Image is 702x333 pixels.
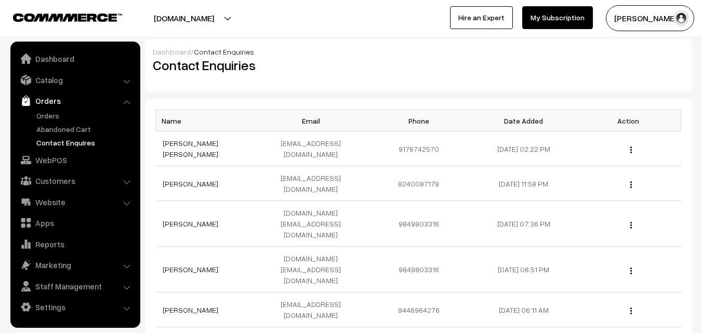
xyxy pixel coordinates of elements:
td: [EMAIL_ADDRESS][DOMAIN_NAME] [261,292,366,327]
a: [PERSON_NAME] [163,265,218,274]
a: Orders [13,91,137,110]
th: Date Added [471,110,576,131]
a: Catalog [13,71,137,89]
img: Menu [630,181,632,188]
img: user [673,10,689,26]
img: Menu [630,146,632,153]
td: [DATE] 06:51 PM [471,247,576,292]
td: 9849803316 [366,247,471,292]
td: [DATE] 11:58 PM [471,166,576,201]
td: [DATE] 06:11 AM [471,292,576,327]
td: 9849803316 [366,201,471,247]
div: / [153,46,684,57]
a: Hire an Expert [450,6,513,29]
a: My Subscription [522,6,593,29]
th: Email [261,110,366,131]
a: [PERSON_NAME] [163,305,218,314]
td: [DOMAIN_NAME][EMAIL_ADDRESS][DOMAIN_NAME] [261,247,366,292]
th: Name [156,110,261,131]
button: [PERSON_NAME] [606,5,694,31]
td: [EMAIL_ADDRESS][DOMAIN_NAME] [261,166,366,201]
a: Contact Enquires [34,137,137,148]
a: Website [13,193,137,211]
img: Menu [630,268,632,274]
img: Menu [630,222,632,229]
a: Abandoned Cart [34,124,137,135]
a: Customers [13,171,137,190]
th: Action [576,110,681,131]
a: COMMMERCE [13,10,104,23]
a: Marketing [13,256,137,274]
td: 8240087179 [366,166,471,201]
td: [DATE] 07:36 PM [471,201,576,247]
img: COMMMERCE [13,14,122,21]
button: [DOMAIN_NAME] [117,5,250,31]
a: Dashboard [13,49,137,68]
a: [PERSON_NAME] [163,179,218,188]
a: Orders [34,110,137,121]
td: [DATE] 02:22 PM [471,131,576,166]
td: [DOMAIN_NAME][EMAIL_ADDRESS][DOMAIN_NAME] [261,201,366,247]
a: Dashboard [153,47,191,56]
a: [PERSON_NAME] [163,219,218,228]
td: 9176742570 [366,131,471,166]
a: Settings [13,298,137,316]
td: 9446964276 [366,292,471,327]
h2: Contact Enquiries [153,57,411,73]
a: Apps [13,214,137,232]
a: [PERSON_NAME] [PERSON_NAME] [163,139,218,158]
a: Staff Management [13,277,137,296]
img: Menu [630,308,632,314]
a: WebPOS [13,151,137,169]
a: Reports [13,235,137,254]
td: [EMAIL_ADDRESS][DOMAIN_NAME] [261,131,366,166]
th: Phone [366,110,471,131]
span: Contact Enquiries [194,47,254,56]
